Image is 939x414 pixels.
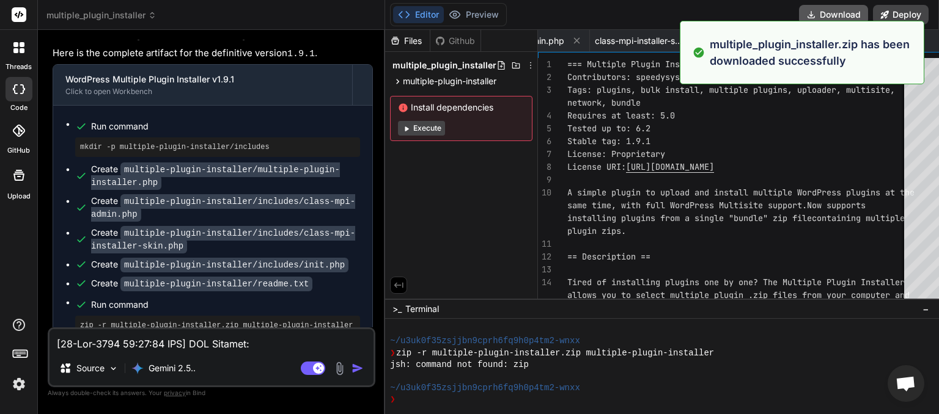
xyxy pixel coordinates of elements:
button: Preview [444,6,504,23]
span: − [922,303,929,315]
button: − [920,299,932,319]
code: 1.9.1 [287,49,315,59]
span: Tired of installing plugins one by one? The Multip [567,277,812,288]
label: GitHub [7,145,30,156]
span: plugin zips. [567,225,626,236]
img: attachment [333,361,347,376]
p: Source [76,362,105,374]
div: Files [385,35,430,47]
span: Tested up to: 6.2 [567,123,650,134]
span: class-mpi-installer-skin.php [595,35,687,47]
span: === Multiple Plugin Installer === [567,59,729,70]
p: multiple_plugin_installer.zip has been downloaded successfully [710,36,916,69]
span: Now supports [807,200,866,211]
span: >_ [392,303,402,315]
img: settings [9,374,29,394]
div: Create [91,277,312,290]
span: multiple-plugin-installer [403,75,496,87]
span: Run command [91,120,360,133]
div: Create [91,227,360,252]
p: Here is the complete artifact for the definitive version . [53,46,373,62]
span: Stable tag: 1.9.1 [567,136,650,147]
span: multiple_plugin_installer [46,9,156,21]
span: installing plugins from a single "bundle" zip file [567,212,812,223]
span: ~/u3uk0f35zsjjbn9cprh6fq9h0p4tm2-wnxx [390,382,580,394]
span: Contributors: speedysystems [567,71,699,82]
p: Gemini 2.5.. [149,362,196,374]
span: zip -r multiple-plugin-installer.zip multiple-plugin-installer [396,347,714,359]
span: network, bundle [567,97,641,108]
div: 5 [538,122,551,135]
img: alert [693,36,705,69]
span: == Description == [567,251,650,262]
pre: mkdir -p multiple-plugin-installer/includes [80,142,355,152]
span: oader, multisite, [812,84,895,95]
div: 6 [538,135,551,148]
span: containing multiple [812,212,905,223]
span: le Plugin Installer [812,277,905,288]
span: ~/u3uk0f35zsjjbn9cprh6fq9h0p4tm2-wnxx [390,335,580,347]
div: 12 [538,250,551,263]
span: dPress plugins at the [812,187,915,198]
div: WordPress Multiple Plugin Installer v1.9.1 [65,73,340,85]
img: icon [352,362,364,374]
img: Pick Models [108,363,119,374]
span: License URI: [567,161,626,172]
div: 4 [538,109,551,122]
img: Gemini 2.5 Pro [131,362,144,374]
span: om your computer and [812,289,910,300]
span: Terminal [405,303,439,315]
div: 3 [538,84,551,96]
div: Create [91,163,360,189]
span: jsh: command not found: zip [390,359,529,371]
button: WordPress Multiple Plugin Installer v1.9.1Click to open Workbench [53,65,352,105]
pre: zip -r multiple-plugin-installer.zip multiple-plugin-installer [80,321,355,330]
span: Tags: plugins, bulk install, multiple plugins, upl [567,84,812,95]
div: 7 [538,148,551,161]
span: same time, with full WordPress Multisite support. [567,200,807,211]
button: Download [799,5,868,24]
span: Run command [91,299,360,311]
div: 8 [538,161,551,173]
div: 11 [538,238,551,250]
code: multiple-plugin-installer/includes/init.php [120,258,348,272]
div: 1 [538,58,551,71]
div: 14 [538,276,551,289]
p: Always double-check its answers. Your in Bind [48,387,375,399]
code: multiple-plugin-installer/includes/class-mpi-admin.php [91,194,355,222]
code: multiple-plugin-installer/multiple-plugin-installer.php [91,162,340,190]
label: threads [6,62,32,72]
span: A simple plugin to upload and install multiple Wor [567,187,812,198]
span: Requires at least: 5.0 [567,110,675,121]
a: Open chat [888,365,924,402]
div: 13 [538,263,551,276]
span: [URL][DOMAIN_NAME] [626,161,714,172]
span: multiple_plugin_installer [392,59,496,71]
button: Editor [393,6,444,23]
code: multiple-plugin-installer/readme.txt [120,277,312,291]
div: 2 [538,71,551,84]
label: code [10,103,28,113]
div: Click to open Workbench [65,87,340,96]
button: Deploy [873,5,929,24]
div: Create [91,195,360,220]
label: Upload [7,191,31,202]
span: ❯ [390,394,396,405]
div: 9 [538,173,551,186]
span: Install dependencies [398,101,525,114]
span: allows you to select multiple plugin .zip files fr [567,289,812,300]
div: Create [91,258,348,271]
span: ❯ [390,347,396,359]
div: Github [430,35,481,47]
span: privacy [164,389,186,396]
div: 10 [538,186,551,199]
code: multiple-plugin-installer/includes/class-mpi-installer-skin.php [91,226,355,253]
button: Execute [398,121,445,136]
span: License: Proprietary [567,148,665,159]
